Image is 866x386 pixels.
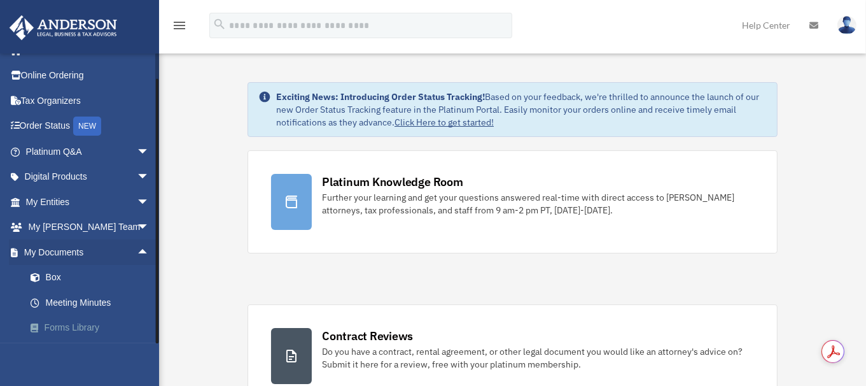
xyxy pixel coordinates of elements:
strong: Exciting News: Introducing Order Status Tracking! [276,91,485,103]
a: My [PERSON_NAME] Teamarrow_drop_down [9,215,169,240]
a: My Documentsarrow_drop_up [9,239,169,265]
div: Do you have a contract, rental agreement, or other legal document you would like an attorney's ad... [322,345,754,371]
div: Further your learning and get your questions answered real-time with direct access to [PERSON_NAM... [322,191,754,217]
a: Box [18,265,169,290]
a: Forms Library [18,315,169,341]
span: arrow_drop_up [137,239,162,266]
div: NEW [73,117,101,136]
a: My Entitiesarrow_drop_down [9,189,169,215]
div: Based on your feedback, we're thrilled to announce the launch of our new Order Status Tracking fe... [276,90,767,129]
a: menu [172,22,187,33]
i: menu [172,18,187,33]
img: Anderson Advisors Platinum Portal [6,15,121,40]
a: Order StatusNEW [9,113,169,139]
span: arrow_drop_down [137,215,162,241]
a: Platinum Knowledge Room Further your learning and get your questions answered real-time with dire... [248,150,778,254]
a: Meeting Minutes [18,290,169,315]
span: arrow_drop_down [137,164,162,190]
span: arrow_drop_down [137,139,162,165]
a: Tax Organizers [9,88,169,113]
a: Online Ordering [9,63,169,89]
i: search [213,17,227,31]
div: Contract Reviews [322,328,413,344]
a: Click Here to get started! [395,117,494,128]
img: User Pic [837,16,856,34]
span: arrow_drop_down [137,189,162,215]
a: Platinum Q&Aarrow_drop_down [9,139,169,164]
a: Notarize [18,340,169,366]
a: Digital Productsarrow_drop_down [9,164,169,190]
div: Platinum Knowledge Room [322,174,463,190]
